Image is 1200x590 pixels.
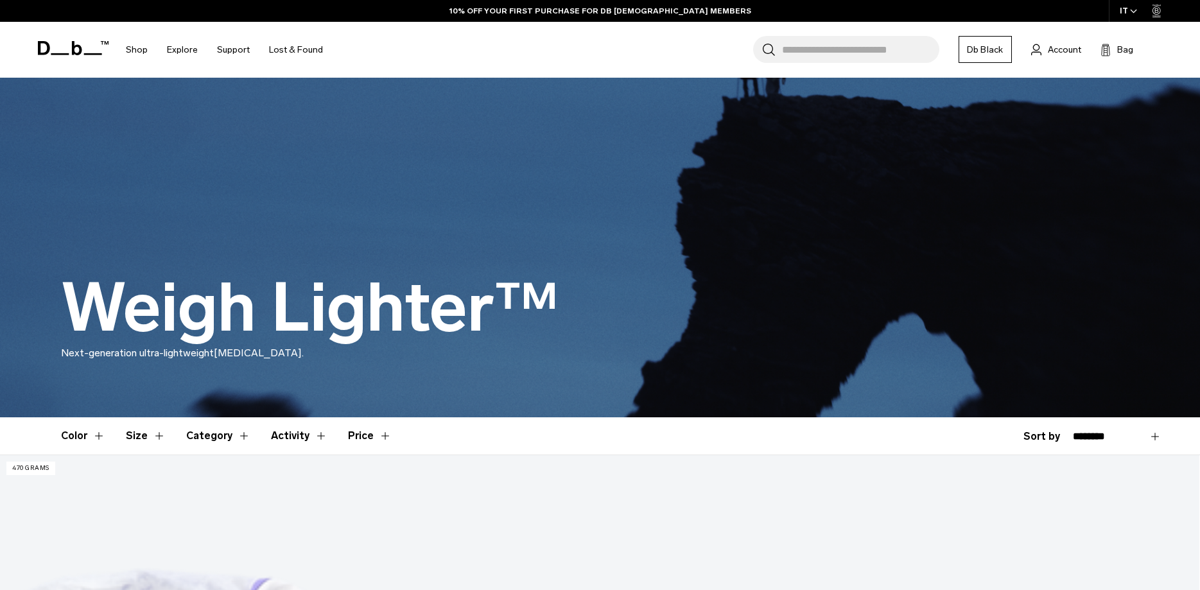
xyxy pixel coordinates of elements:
[61,417,105,455] button: Toggle Filter
[6,462,55,475] p: 470 grams
[167,27,198,73] a: Explore
[126,417,166,455] button: Toggle Filter
[126,27,148,73] a: Shop
[116,22,333,78] nav: Main Navigation
[214,347,304,359] span: [MEDICAL_DATA].
[449,5,751,17] a: 10% OFF YOUR FIRST PURCHASE FOR DB [DEMOGRAPHIC_DATA] MEMBERS
[1100,42,1133,57] button: Bag
[348,417,392,455] button: Toggle Price
[1117,43,1133,56] span: Bag
[61,347,214,359] span: Next-generation ultra-lightweight
[61,271,559,345] h1: Weigh Lighter™
[217,27,250,73] a: Support
[186,417,250,455] button: Toggle Filter
[959,36,1012,63] a: Db Black
[271,417,327,455] button: Toggle Filter
[269,27,323,73] a: Lost & Found
[1048,43,1081,56] span: Account
[1031,42,1081,57] a: Account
